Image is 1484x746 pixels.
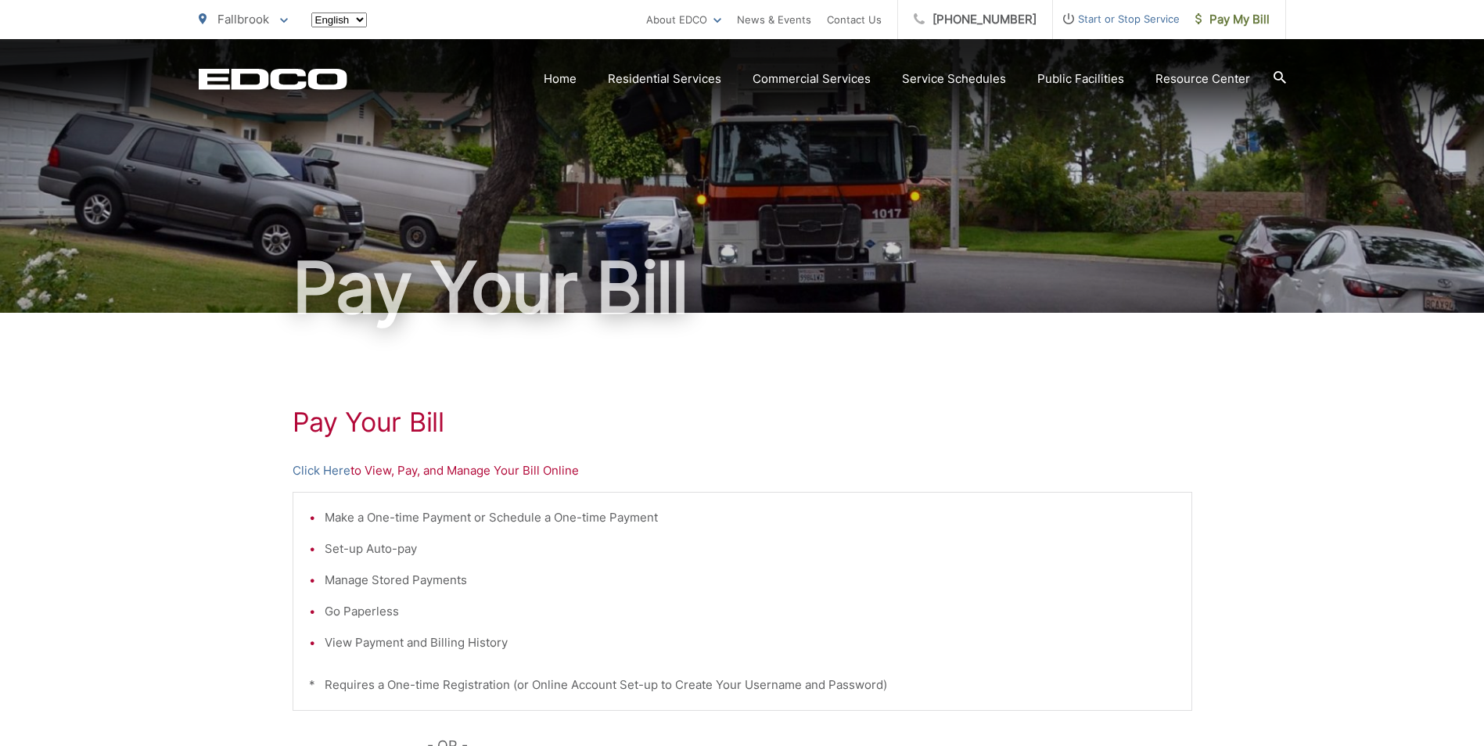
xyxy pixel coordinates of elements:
[293,461,350,480] a: Click Here
[1037,70,1124,88] a: Public Facilities
[325,540,1176,558] li: Set-up Auto-pay
[293,461,1192,480] p: to View, Pay, and Manage Your Bill Online
[753,70,871,88] a: Commercial Services
[544,70,577,88] a: Home
[1195,10,1270,29] span: Pay My Bill
[902,70,1006,88] a: Service Schedules
[608,70,721,88] a: Residential Services
[737,10,811,29] a: News & Events
[325,571,1176,590] li: Manage Stored Payments
[827,10,882,29] a: Contact Us
[217,12,269,27] span: Fallbrook
[293,407,1192,438] h1: Pay Your Bill
[1155,70,1250,88] a: Resource Center
[325,602,1176,621] li: Go Paperless
[309,676,1176,694] p: * Requires a One-time Registration (or Online Account Set-up to Create Your Username and Password)
[325,633,1176,652] li: View Payment and Billing History
[199,249,1286,327] h1: Pay Your Bill
[311,13,367,27] select: Select a language
[646,10,721,29] a: About EDCO
[325,508,1176,527] li: Make a One-time Payment or Schedule a One-time Payment
[199,68,347,90] a: EDCD logo. Return to the homepage.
